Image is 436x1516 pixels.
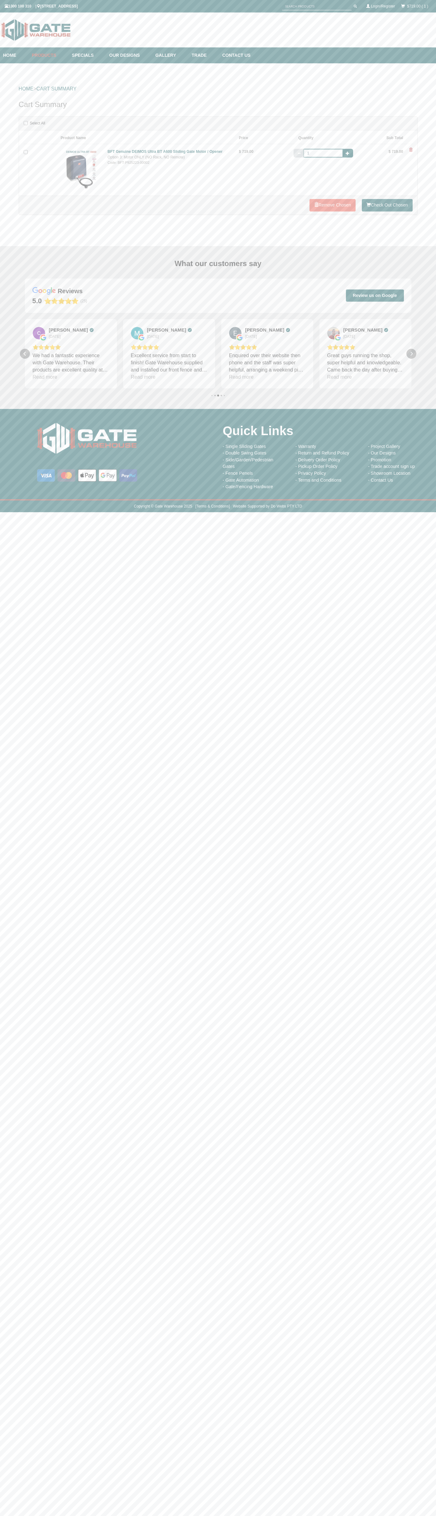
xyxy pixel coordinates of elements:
img: Eli K [229,327,242,339]
img: Jedd [327,327,340,339]
div: Previous [20,349,30,359]
a: - Gate/Fencing Hardware [223,484,273,489]
a: - Our Designs [368,450,396,455]
span: [PERSON_NAME] [245,327,285,333]
a: Our Designs [106,47,152,63]
a: Contact Us [219,47,251,63]
a: - Fence Penels [223,471,253,476]
input: SEARCH PRODUCTS [282,2,352,10]
button: Review us on Google [346,289,404,301]
b: Price [239,136,248,140]
span: [PERSON_NAME] [49,327,88,333]
div: Rating: 5.0 out of 5 [327,344,404,350]
a: Home [3,47,29,63]
a: BFT Genuine DEIMOS Ultra BT A600 Sliding Gate Motor / Opener [108,149,223,154]
span: [PERSON_NAME] [343,327,383,333]
a: - Contact Us [368,478,393,483]
div: Read more [131,373,156,381]
a: - Single Sliding Gates [223,444,266,449]
a: Website Supported by Do Webs PTY LTD [233,504,302,508]
div: Option 3: Motor ONLY (NO Rack, NO Remote) [108,154,225,160]
a: Products [29,47,69,63]
a: Gallery [152,47,189,63]
a: Check Out Chosen [362,199,412,211]
div: [DATE] [49,334,61,339]
img: Gate Warehouse [36,418,138,459]
img: chen buqi [33,327,45,339]
a: $719.00 ( 1 ) [407,4,428,8]
div: > [19,79,418,99]
div: Cart Summary [19,99,418,116]
div: reviews [58,287,83,295]
div: Read more [327,373,352,381]
div: Verified Customer [384,328,388,332]
a: View on Google [131,327,143,339]
a: - Pickup Order Policy [295,464,338,469]
div: Read more [229,373,254,381]
a: Remove Chosen [309,199,356,211]
div: Carousel [25,319,411,388]
div: [DATE] [343,334,355,339]
a: - Gate Automation [223,478,259,483]
a: Specials [69,47,106,63]
span: Review us on Google [353,293,397,298]
a: Review by Meng Feng [147,327,192,333]
a: Trade [189,47,219,63]
img: bft-genuine-deimos-ultra-bt-a600-sliding-gate-motor--opener-2023111715521-rre_thumb_small.jpg [61,149,103,191]
a: Review by Eli K [245,327,290,333]
b: Sub Total [386,136,403,140]
a: - Warranty [295,444,316,449]
div: Verified Customer [286,328,290,332]
a: - Delivery Order Policy [295,457,340,462]
a: View on Google [327,327,340,339]
label: Select All [24,120,45,127]
div: Read more [33,373,57,381]
span: (25) [80,299,87,303]
a: Cart Summary [36,86,77,91]
a: - Promotion [368,457,391,462]
b: Quantity [298,136,314,140]
div: [DATE] [147,334,159,339]
a: HOME [19,86,34,91]
div: Code: BFT-P925223-00002 [108,160,225,165]
a: Terms & Conditions [196,504,229,508]
img: Meng Feng [131,327,143,339]
b: $ 719.00 [239,149,254,154]
div: Rating: 5.0 out of 5 [229,344,305,350]
input: Select All [24,121,28,125]
span: [PERSON_NAME] [147,327,186,333]
div: What our customers say [25,259,411,269]
b: $ 719.00 [389,149,403,154]
img: payment options [36,468,138,483]
div: [DATE] [245,334,257,339]
div: Verified Customer [188,328,192,332]
a: - Showroom Location [368,471,410,476]
div: Rating: 5.0 out of 5 [131,344,207,350]
div: Excellent service from start to finish! Gate Warehouse supplied and installed our front fence and... [131,352,207,373]
div: Enquired over their website then phone and the staff was super helpful, arranging a weekend pick ... [229,352,305,373]
div: 5.0 [32,297,42,305]
a: Review by chen buqi [49,327,94,333]
div: Verified Customer [89,328,94,332]
a: Review by Jedd [343,327,389,333]
div: Next [406,349,416,359]
div: Great guys running the shop, super helpful and knowledgeable. Came back the day after buying the ... [327,352,404,373]
span: [ ] [192,504,230,508]
a: - Project Gallery [368,444,400,449]
a: - Terms and Conditions [295,478,342,483]
a: - Trade account sign up [368,464,415,469]
a: - Privacy Policy [295,471,326,476]
a: View on Google [229,327,242,339]
a: Login/Register [371,4,395,8]
div: Rating: 5.0 out of 5 [33,344,109,350]
a: - Double Swing Gates [223,450,266,455]
a: - Side/Garden/Pedestrian Gates [223,457,273,469]
span: 1300 100 310 | [STREET_ADDRESS] [5,4,78,8]
a: - Return and Refund Policy [295,450,349,455]
a: View on Google [33,327,45,339]
div: We had a fantastic experience with Gate Warehouse. Their products are excellent quality at very r... [33,352,109,373]
b: Product Name [61,136,86,140]
div: Quick Links [223,418,432,443]
div: Rating: 5.0 out of 5 [32,297,79,305]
